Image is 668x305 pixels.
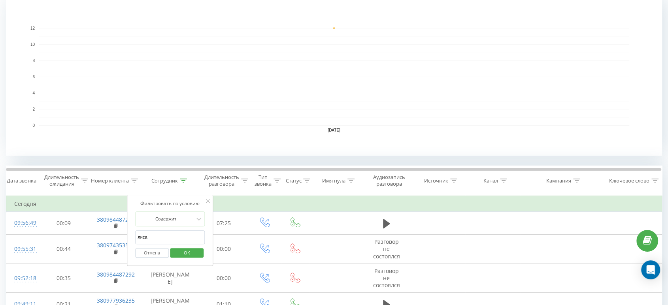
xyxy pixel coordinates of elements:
div: Номер клиента [91,177,129,184]
text: [DATE] [328,128,340,132]
input: Введите значение [135,230,205,244]
td: 00:00 [198,235,249,264]
div: Кампания [546,177,571,184]
span: OK [176,247,198,259]
text: 0 [32,123,35,128]
button: OK [170,248,204,258]
a: 380977936235 [97,297,135,304]
div: Аудиозапись разговора [369,174,409,187]
div: 09:56:49 [14,215,30,231]
span: Разговор не состоялся [373,267,400,289]
div: Источник [424,177,448,184]
div: 09:55:31 [14,241,30,257]
div: Канал [483,177,498,184]
div: Open Intercom Messenger [641,260,660,279]
div: Ключевое слово [609,177,649,184]
text: 8 [32,58,35,63]
div: Имя пула [322,177,345,184]
td: Сегодня [6,196,662,212]
text: 2 [32,107,35,111]
td: 07:25 [198,212,249,235]
div: Фильтровать по условию [135,200,205,207]
div: Статус [285,177,301,184]
a: 380984487292 [97,271,135,278]
a: 380974353521 [97,241,135,249]
span: Разговор не состоялся [373,238,400,260]
div: Сотрудник [151,177,178,184]
a: 380984487292 [97,216,135,223]
text: 6 [32,75,35,79]
td: 00:09 [38,212,89,235]
td: 00:35 [38,264,89,293]
button: Отмена [135,248,169,258]
div: 09:52:18 [14,271,30,286]
td: 00:44 [38,235,89,264]
div: Тип звонка [255,174,272,187]
div: Длительность ожидания [44,174,79,187]
div: Длительность разговора [204,174,239,187]
td: 00:00 [198,264,249,293]
div: Дата звонка [7,177,36,184]
text: 10 [30,42,35,47]
text: 12 [30,26,35,30]
text: 4 [32,91,35,95]
td: [PERSON_NAME] [142,264,198,293]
